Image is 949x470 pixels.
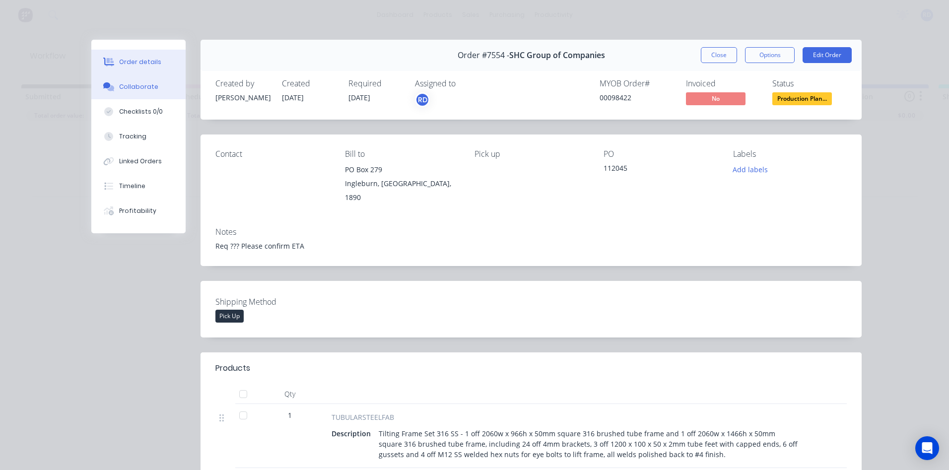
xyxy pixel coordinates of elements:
[119,58,161,67] div: Order details
[604,149,717,159] div: PO
[119,182,145,191] div: Timeline
[345,149,459,159] div: Bill to
[119,132,146,141] div: Tracking
[332,426,375,441] div: Description
[600,79,674,88] div: MYOB Order #
[215,296,339,308] label: Shipping Method
[345,177,459,204] div: Ingleburn, [GEOGRAPHIC_DATA], 1890
[686,92,746,105] span: No
[215,362,250,374] div: Products
[332,412,394,422] span: TUBULARSTEELFAB
[803,47,852,63] button: Edit Order
[215,310,244,323] div: Pick Up
[686,79,760,88] div: Invoiced
[375,426,804,462] div: Tilting Frame Set 316 SS - 1 off 2060w x 966h x 50mm square 316 brushed tube frame and 1 off 2060...
[215,92,270,103] div: [PERSON_NAME]
[215,227,847,237] div: Notes
[415,92,430,107] button: RD
[215,79,270,88] div: Created by
[772,79,847,88] div: Status
[915,436,939,460] div: Open Intercom Messenger
[215,149,329,159] div: Contact
[119,157,162,166] div: Linked Orders
[91,74,186,99] button: Collaborate
[701,47,737,63] button: Close
[119,206,156,215] div: Profitability
[458,51,509,60] span: Order #7554 -
[282,93,304,102] span: [DATE]
[745,47,795,63] button: Options
[604,163,717,177] div: 112045
[91,149,186,174] button: Linked Orders
[260,384,320,404] div: Qty
[733,149,847,159] div: Labels
[91,174,186,199] button: Timeline
[91,124,186,149] button: Tracking
[119,107,163,116] div: Checklists 0/0
[345,163,459,204] div: PO Box 279Ingleburn, [GEOGRAPHIC_DATA], 1890
[474,149,588,159] div: Pick up
[215,241,847,251] div: Req ??? Please confirm ETA
[728,163,773,176] button: Add labels
[119,82,158,91] div: Collaborate
[91,199,186,223] button: Profitability
[288,410,292,420] span: 1
[772,92,832,105] span: Production Plan...
[509,51,605,60] span: SHC Group of Companies
[91,50,186,74] button: Order details
[348,79,403,88] div: Required
[282,79,337,88] div: Created
[600,92,674,103] div: 00098422
[348,93,370,102] span: [DATE]
[91,99,186,124] button: Checklists 0/0
[772,92,832,107] button: Production Plan...
[345,163,459,177] div: PO Box 279
[415,79,514,88] div: Assigned to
